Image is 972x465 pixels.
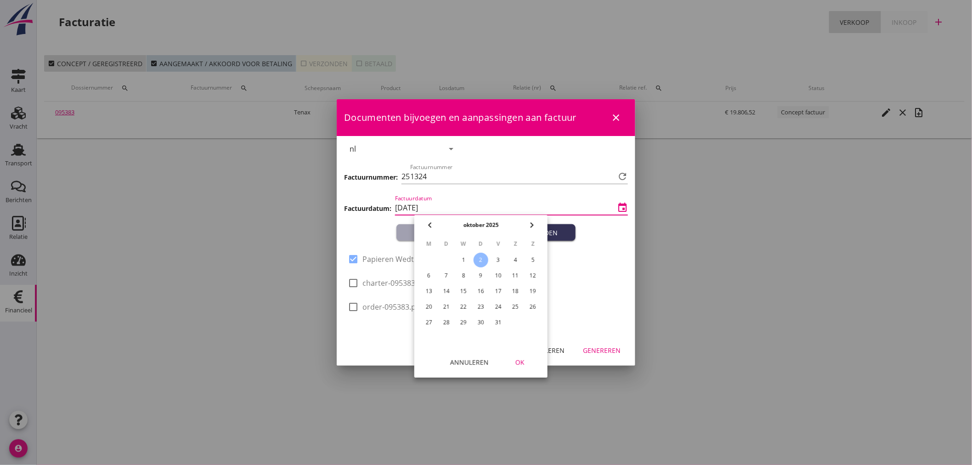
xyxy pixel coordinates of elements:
button: 20 [422,300,436,314]
span: 25 [401,171,410,182]
th: Z [508,236,524,252]
th: M [421,236,437,252]
button: 30 [474,315,488,330]
button: 26 [526,300,540,314]
i: refresh [617,171,628,182]
button: 13 [422,284,436,299]
h3: Factuurnummer: [344,172,398,182]
th: D [438,236,455,252]
input: Factuurdatum [395,200,615,215]
button: 31 [491,315,506,330]
button: 5 [526,253,540,267]
button: 21 [439,300,454,314]
button: 18 [508,284,523,299]
button: 28 [439,315,454,330]
input: Factuurnummer [410,169,615,184]
div: Genereren [583,346,621,355]
button: 15 [456,284,471,299]
button: 29 [456,315,471,330]
span: order-095383.pdf [362,302,483,312]
button: oktober 2025 [461,218,502,232]
i: chevron_left [424,220,435,231]
i: close [610,112,622,123]
button: 14 [439,284,454,299]
div: OK [507,357,533,367]
div: Samenvoegen [400,228,477,238]
span: charter-095383.pdf [362,278,453,288]
button: 16 [474,284,488,299]
button: 3 [491,253,506,267]
button: 27 [422,315,436,330]
h3: Factuurdatum: [344,204,391,213]
button: 9 [474,268,488,283]
button: OK [500,354,540,370]
button: 19 [526,284,540,299]
button: 8 [456,268,471,283]
i: arrow_drop_down [446,143,457,154]
span: Papieren Wedtlenstedt Merksem.pdf [362,255,520,264]
button: 4 [508,253,523,267]
div: nl [350,145,356,153]
button: 7 [439,268,454,283]
div: Documenten bijvoegen en aanpassingen aan factuur [337,99,635,136]
button: 22 [456,300,471,314]
th: D [473,236,489,252]
i: event [617,202,628,213]
button: 12 [526,268,540,283]
div: Annuleren [450,357,489,367]
button: 23 [474,300,488,314]
button: 17 [491,284,506,299]
button: 1 [456,253,471,267]
th: W [455,236,472,252]
button: 24 [491,300,506,314]
th: Z [525,236,541,252]
button: 6 [422,268,436,283]
th: V [490,236,507,252]
button: Samenvoegen [396,224,481,241]
button: 10 [491,268,506,283]
button: Genereren [576,342,628,358]
button: 2 [474,253,488,267]
i: chevron_right [526,220,537,231]
button: 11 [508,268,523,283]
button: 25 [508,300,523,314]
button: Annuleren [443,354,496,370]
